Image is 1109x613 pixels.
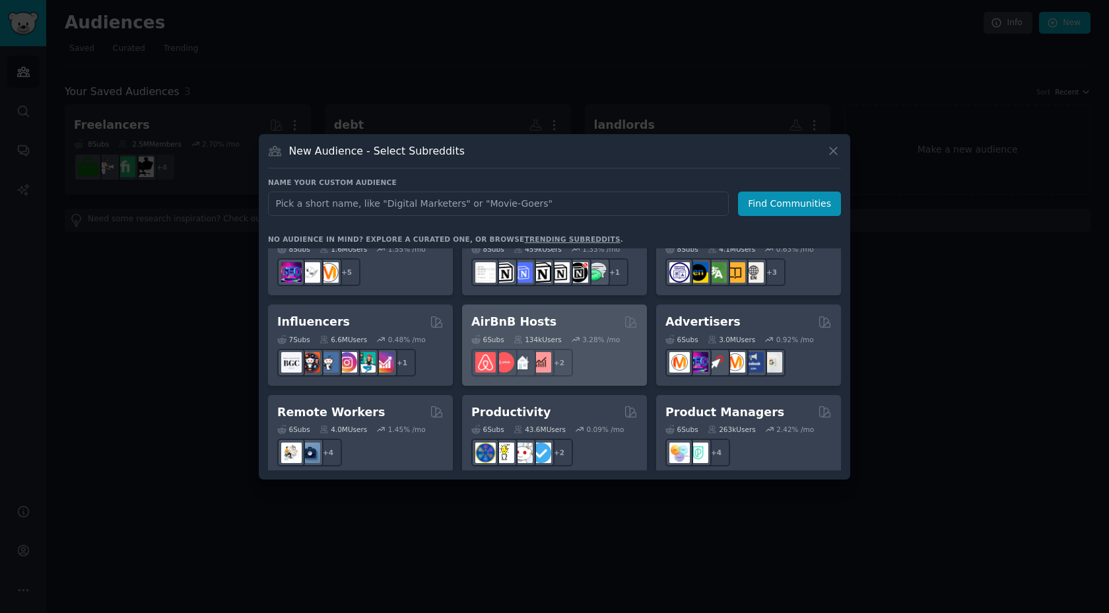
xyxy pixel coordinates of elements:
img: PPC [706,352,727,373]
div: 6.6M Users [319,335,368,344]
div: 1.45 % /mo [388,425,426,434]
div: No audience in mind? Explore a curated one, or browse . [268,234,623,244]
img: content_marketing [318,262,339,283]
img: getdisciplined [531,443,551,463]
img: AirBnBInvesting [531,352,551,373]
div: 0.09 % /mo [587,425,624,434]
img: RemoteJobs [281,443,302,463]
div: 8 Sub s [665,244,698,254]
div: 6 Sub s [471,335,504,344]
img: Notiontemplates [475,262,496,283]
div: 43.6M Users [514,425,566,434]
img: NotionGeeks [531,262,551,283]
img: FreeNotionTemplates [512,262,533,283]
img: InstagramMarketing [337,352,357,373]
div: 8 Sub s [277,244,310,254]
h2: Product Managers [665,404,784,421]
img: googleads [762,352,782,373]
h2: Remote Workers [277,404,385,421]
div: 7 Sub s [277,335,310,344]
div: 2.42 % /mo [776,425,814,434]
img: AirBnBHosts [494,352,514,373]
img: AskNotion [549,262,570,283]
div: 4.1M Users [708,244,756,254]
img: LearnEnglishOnReddit [725,262,745,283]
img: socialmedia [300,352,320,373]
img: BestNotionTemplates [568,262,588,283]
h2: Advertisers [665,314,741,330]
div: + 2 [545,439,573,466]
img: lifehacks [494,443,514,463]
h2: Productivity [471,404,551,421]
img: productivity [512,443,533,463]
div: 1.33 % /mo [582,244,620,254]
img: SEO [688,352,708,373]
div: 0.92 % /mo [776,335,814,344]
div: 3.28 % /mo [582,335,620,344]
div: 1.55 % /mo [388,244,426,254]
img: SEO [281,262,302,283]
div: + 4 [702,439,730,466]
div: 8 Sub s [471,244,504,254]
img: KeepWriting [300,262,320,283]
h3: Name your custom audience [268,178,841,187]
img: languagelearning [669,262,690,283]
img: Instagram [318,352,339,373]
img: NotionPromote [586,262,607,283]
img: notioncreations [494,262,514,283]
div: 6 Sub s [665,425,698,434]
h2: AirBnB Hosts [471,314,556,330]
img: LifeProTips [475,443,496,463]
div: 6 Sub s [665,335,698,344]
div: 134k Users [514,335,562,344]
div: 6 Sub s [277,425,310,434]
img: airbnb_hosts [475,352,496,373]
img: EnglishLearning [688,262,708,283]
div: 0.48 % /mo [388,335,426,344]
img: work [300,443,320,463]
img: language_exchange [706,262,727,283]
div: 6 Sub s [471,425,504,434]
div: + 5 [333,258,360,286]
h2: Influencers [277,314,350,330]
div: + 2 [545,349,573,377]
a: trending subreddits [524,235,620,243]
button: Find Communities [738,192,841,216]
img: Learn_English [743,262,764,283]
div: 0.63 % /mo [776,244,814,254]
div: + 3 [758,258,786,286]
div: + 1 [388,349,416,377]
img: ProductManagement [669,443,690,463]
div: 459k Users [514,244,562,254]
h3: New Audience - Select Subreddits [289,144,465,158]
img: marketing [669,352,690,373]
img: FacebookAds [743,352,764,373]
img: BeautyGuruChatter [281,352,302,373]
div: + 1 [601,258,628,286]
img: influencermarketing [355,352,376,373]
div: + 4 [314,439,342,466]
img: rentalproperties [512,352,533,373]
img: InstagramGrowthTips [374,352,394,373]
div: 3.0M Users [708,335,756,344]
div: 4.0M Users [319,425,368,434]
img: advertising [725,352,745,373]
div: 263k Users [708,425,756,434]
div: 1.6M Users [319,244,368,254]
input: Pick a short name, like "Digital Marketers" or "Movie-Goers" [268,192,729,216]
img: ProductMgmt [688,443,708,463]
